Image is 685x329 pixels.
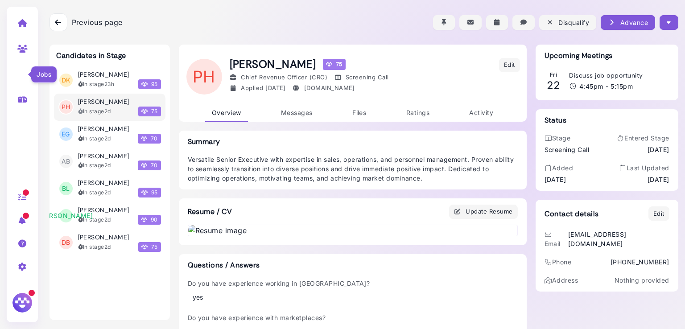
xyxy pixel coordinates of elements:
[78,152,129,160] h3: [PERSON_NAME]
[504,61,515,70] div: Edit
[265,84,286,91] time: Aug 19, 2025
[188,137,518,146] h3: Summary
[550,71,557,78] time: Fri
[601,15,655,30] button: Advance
[31,66,57,83] div: Jobs
[568,230,669,248] div: [EMAIL_ADDRESS][DOMAIN_NAME]
[326,61,332,67] img: Megan Score
[186,59,222,95] span: PH
[406,109,429,116] span: Ratings
[545,210,599,218] h3: Contact details
[59,209,73,222] span: [PERSON_NAME]
[138,215,161,225] span: 90
[499,58,520,72] button: Edit
[11,292,33,314] img: Megan
[611,82,633,91] time: 5:15pm
[230,73,328,82] div: Chief Revenue Officer (CRO)
[50,13,123,31] a: Previous page
[579,82,603,91] time: 4:45pm
[547,79,561,92] time: 22
[230,58,389,71] h1: [PERSON_NAME]
[72,17,123,28] span: Previous page
[545,230,566,248] div: Email
[59,100,73,114] span: PH
[545,175,566,184] time: [DATE]
[346,104,373,122] a: Files
[539,15,596,30] button: Disqualify
[78,216,111,224] div: In stage
[545,276,578,285] div: Address
[545,133,590,143] div: Stage
[104,135,111,142] time: 2025-08-19T19:44:34.986Z
[104,81,114,87] time: 2025-08-21T14:19:03.846Z
[545,257,572,267] div: Phone
[138,107,161,116] span: 75
[619,163,669,173] div: Last Updated
[141,189,148,196] img: Megan Score
[59,155,73,168] span: AB
[462,104,500,122] a: Activity
[334,73,388,82] div: Screening Call
[78,243,111,251] div: In stage
[59,182,73,195] span: BL
[104,108,111,115] time: 2025-08-20T01:57:11.196Z
[545,51,613,60] h3: Upcoming Meetings
[104,162,111,169] time: 2025-08-19T17:05:39.870Z
[78,189,111,197] div: In stage
[59,236,73,249] span: DB
[141,162,147,169] img: Megan Score
[545,116,567,124] h3: Status
[281,109,313,116] span: Messages
[469,109,493,116] span: Activity
[78,135,111,143] div: In stage
[8,62,37,85] a: Jobs
[546,18,589,27] div: Disqualify
[611,257,669,267] div: [PHONE_NUMBER]
[138,188,161,197] span: 95
[59,74,73,87] span: DK
[78,161,111,169] div: In stage
[212,109,241,116] span: Overview
[104,216,111,223] time: 2025-08-19T15:48:55.011Z
[449,205,518,219] button: Update Resume
[615,276,669,285] p: Nothing provided
[648,145,669,154] time: Aug 19, 2025
[400,104,436,122] a: Ratings
[352,109,366,116] span: Files
[104,243,111,250] time: 2025-08-19T15:45:42.600Z
[78,80,115,88] div: In stage
[78,98,129,106] h3: [PERSON_NAME]
[78,71,129,78] h3: [PERSON_NAME]
[141,108,148,115] img: Megan Score
[141,81,148,87] img: Megan Score
[188,279,370,302] div: Do you have experience working in [GEOGRAPHIC_DATA]?
[648,206,669,221] button: Edit
[188,155,518,183] p: Versatile Senior Executive with expertise in sales, operations, and personnel management. Proven ...
[293,84,355,93] div: [DOMAIN_NAME]
[205,104,248,122] a: Overview
[141,244,148,250] img: Megan Score
[138,242,161,252] span: 75
[78,107,111,115] div: In stage
[545,145,590,154] div: Screening Call
[323,59,346,70] div: 75
[138,79,161,89] span: 95
[648,175,669,184] time: [DATE]
[454,207,513,216] div: Update Resume
[608,18,648,27] div: Advance
[78,125,129,133] h3: [PERSON_NAME]
[141,136,147,142] img: Megan Score
[78,234,129,241] h3: [PERSON_NAME]
[617,133,669,143] div: Entered Stage
[653,210,664,218] div: Edit
[78,179,129,187] h3: [PERSON_NAME]
[193,292,370,302] div: yes
[104,189,111,196] time: 2025-08-19T15:51:05.109Z
[138,134,161,144] span: 70
[230,84,286,93] div: Applied
[78,206,129,214] h3: [PERSON_NAME]
[179,198,241,225] h3: Resume / CV
[274,104,319,122] a: Messages
[188,225,517,236] img: Resume image
[59,127,73,141] span: EG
